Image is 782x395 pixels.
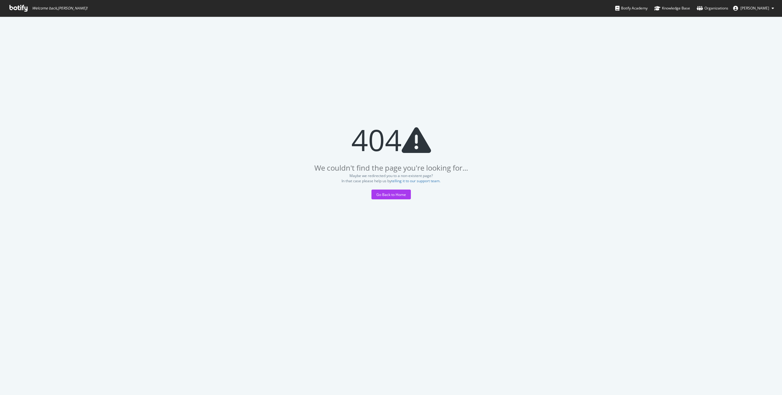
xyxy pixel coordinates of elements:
[728,3,779,13] button: [PERSON_NAME]
[371,190,411,199] button: Go Back to Home
[615,5,648,11] div: Botify Academy
[740,5,769,11] span: AUDEBERT Jean-Baptiste
[391,179,440,183] button: telling it to our support team.
[371,192,411,197] a: Go Back to Home
[376,192,406,197] div: Go Back to Home
[654,5,690,11] div: Knowledge Base
[32,6,87,11] span: Welcome back, [PERSON_NAME] !
[697,5,728,11] div: Organizations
